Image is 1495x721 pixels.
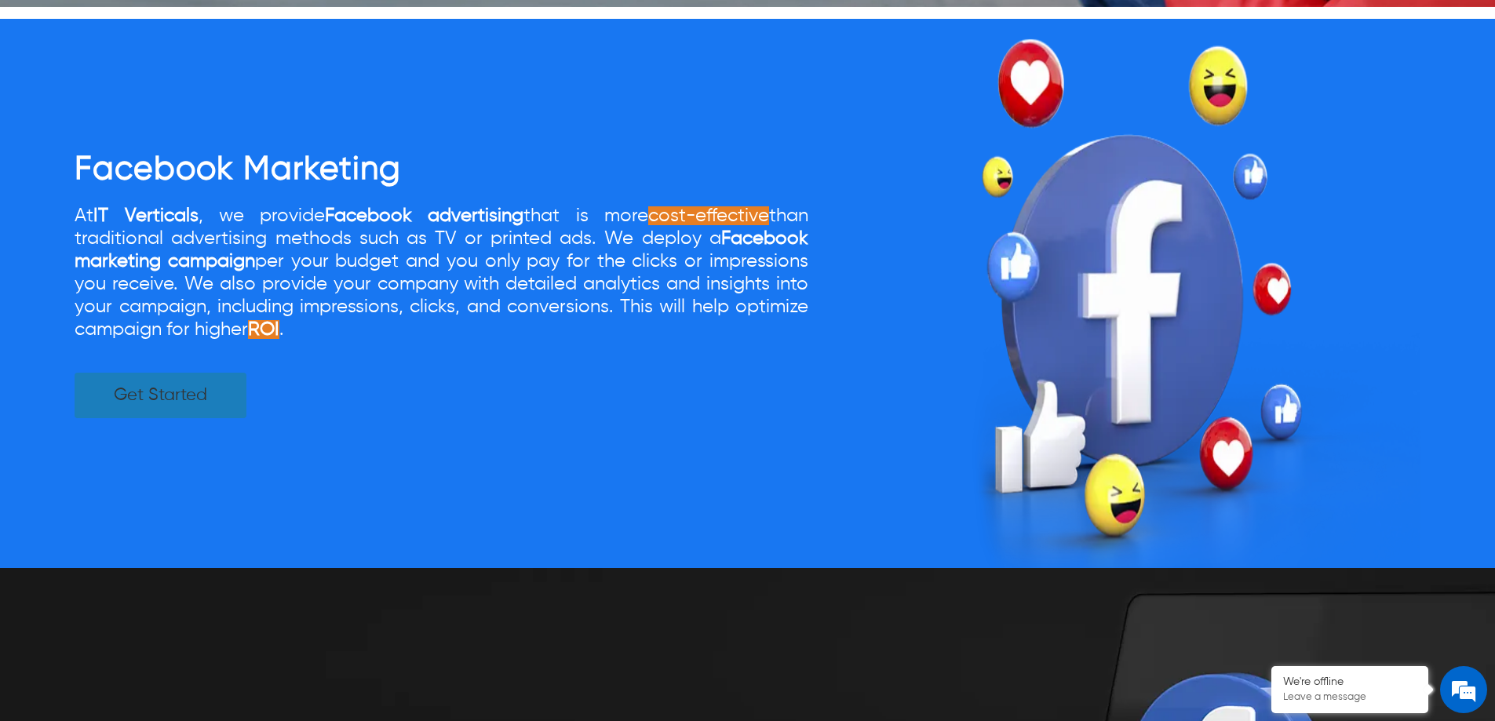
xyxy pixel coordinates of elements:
[108,412,119,421] img: salesiqlogo_leal7QplfZFryJ6FIlVepeu7OftD7mt8q6exU6-34PB8prfIgodN67KcxXM9Y7JQ_.png
[33,198,274,356] span: We are offline. Please leave us a message.
[1283,675,1417,689] div: We're offline
[75,373,246,418] a: Get Started
[8,428,299,483] textarea: Type your message and click 'Submit'
[248,320,279,339] strong: ROI
[75,206,808,339] span: At , we provide that is more than traditional advertising methods such as TV or printed ads. We d...
[82,88,264,108] div: Leave a message
[75,153,401,186] a: Facebook Marketing
[230,483,285,504] em: Submit
[325,206,523,225] a: Facebook advertising
[123,411,199,422] em: Driven by SalesIQ
[648,206,769,225] span: cost-effective
[871,19,1420,568] img: Facebook Marketing
[1283,691,1417,704] p: Leave a message
[93,206,198,225] a: IT Verticals
[27,94,66,103] img: logo_Zg8I0qSkbAqR2WFHt3p6CTuqpyXMFPubPcD2OT02zFN43Cy9FUNNG3NEPhM_Q1qe_.png
[257,8,295,46] div: Minimize live chat window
